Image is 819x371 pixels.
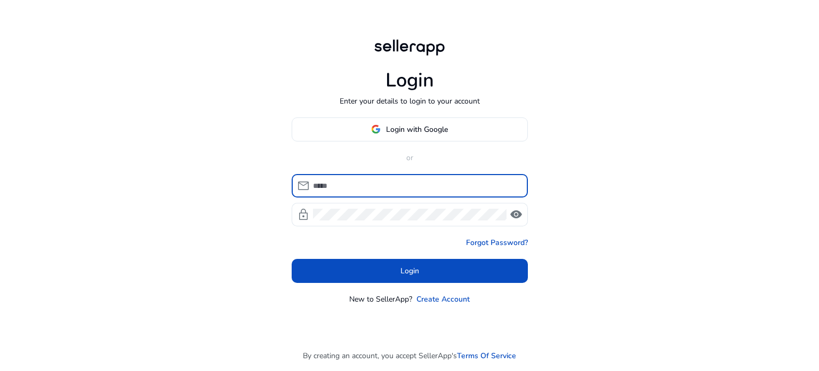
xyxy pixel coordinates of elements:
[510,208,523,221] span: visibility
[416,294,470,305] a: Create Account
[297,179,310,192] span: mail
[466,237,528,248] a: Forgot Password?
[400,265,419,277] span: Login
[371,124,381,134] img: google-logo.svg
[386,124,448,135] span: Login with Google
[292,259,528,283] button: Login
[386,69,434,92] h1: Login
[457,350,516,361] a: Terms Of Service
[340,96,480,107] p: Enter your details to login to your account
[297,208,310,221] span: lock
[292,152,528,163] p: or
[292,117,528,141] button: Login with Google
[349,294,412,305] p: New to SellerApp?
